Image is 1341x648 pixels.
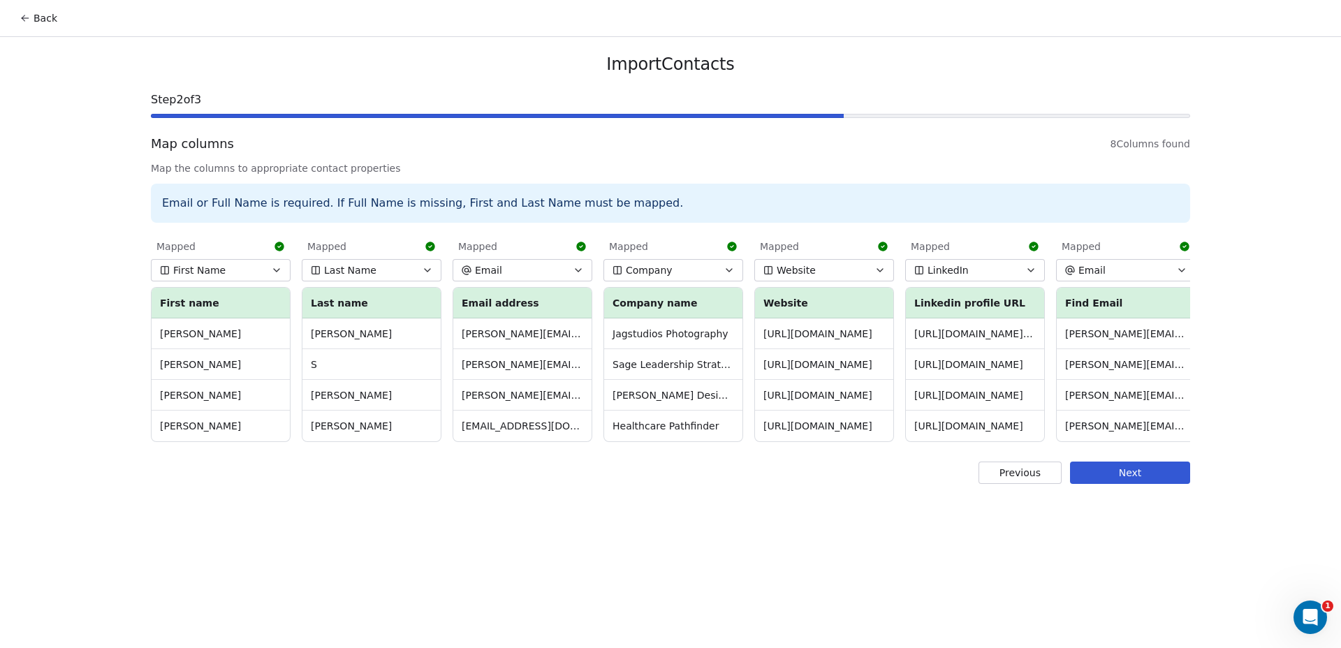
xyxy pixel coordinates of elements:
th: First name [152,288,290,318]
td: [PERSON_NAME] [152,411,290,441]
span: Map columns [151,135,234,153]
span: Mapped [458,240,497,253]
td: [PERSON_NAME][EMAIL_ADDRESS][DOMAIN_NAME] [453,318,592,349]
th: Website [755,288,893,318]
span: Import Contacts [606,54,734,75]
td: [PERSON_NAME] [152,318,290,349]
td: [PERSON_NAME][EMAIL_ADDRESS][DOMAIN_NAME] [453,380,592,411]
span: Mapped [760,240,799,253]
span: Website [777,263,816,277]
td: [URL][DOMAIN_NAME] [906,380,1044,411]
span: Email [1078,263,1106,277]
div: Email or Full Name is required. If Full Name is missing, First and Last Name must be mapped. [151,184,1190,223]
iframe: Intercom live chat [1294,601,1327,634]
th: Email address [453,288,592,318]
span: Email [475,263,502,277]
span: Mapped [609,240,648,253]
td: [PERSON_NAME] [152,380,290,411]
td: [URL][DOMAIN_NAME] [755,349,893,380]
th: Company name [604,288,742,318]
td: [URL][DOMAIN_NAME] [755,318,893,349]
td: Jagstudios Photography [604,318,742,349]
td: [URL][DOMAIN_NAME] [906,349,1044,380]
span: Map the columns to appropriate contact properties [151,161,1190,175]
td: [PERSON_NAME] Designs [604,380,742,411]
td: [PERSON_NAME] [302,380,441,411]
button: Previous [979,462,1062,484]
td: S [302,349,441,380]
span: Mapped [307,240,346,253]
td: [URL][DOMAIN_NAME] [755,411,893,441]
span: Mapped [156,240,196,253]
td: Healthcare Pathfinder [604,411,742,441]
span: Company [626,263,673,277]
th: Last name [302,288,441,318]
td: [PERSON_NAME] [302,411,441,441]
span: 8 Columns found [1111,137,1190,151]
th: Linkedin profile URL [906,288,1044,318]
span: Last Name [324,263,376,277]
span: First Name [173,263,226,277]
td: [URL][DOMAIN_NAME][PERSON_NAME] [906,318,1044,349]
span: Mapped [1062,240,1101,253]
button: Back [11,6,66,31]
span: Mapped [911,240,950,253]
td: [URL][DOMAIN_NAME] [755,380,893,411]
td: [PERSON_NAME][EMAIL_ADDRESS][DOMAIN_NAME] [1057,380,1195,411]
button: Next [1070,462,1190,484]
th: Find Email [1057,288,1195,318]
td: [PERSON_NAME] [152,349,290,380]
td: [PERSON_NAME][EMAIL_ADDRESS][DOMAIN_NAME] [1057,349,1195,380]
td: [PERSON_NAME][EMAIL_ADDRESS][DOMAIN_NAME] [453,349,592,380]
td: [PERSON_NAME][EMAIL_ADDRESS][DOMAIN_NAME] [1057,318,1195,349]
td: Sage Leadership Strategies [604,349,742,380]
td: [EMAIL_ADDRESS][DOMAIN_NAME] [453,411,592,441]
td: [URL][DOMAIN_NAME] [906,411,1044,441]
span: LinkedIn [928,263,969,277]
td: [PERSON_NAME] [302,318,441,349]
td: [PERSON_NAME][EMAIL_ADDRESS][DOMAIN_NAME] [1057,411,1195,441]
span: Step 2 of 3 [151,91,1190,108]
span: 1 [1322,601,1333,612]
